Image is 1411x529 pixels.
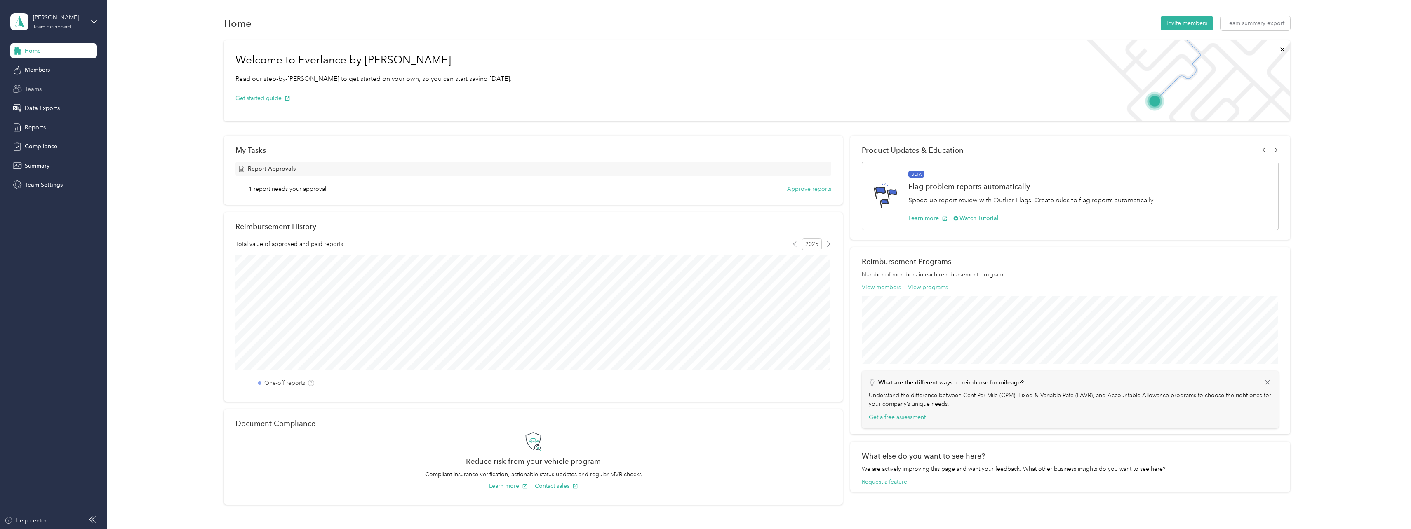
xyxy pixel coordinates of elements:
[1221,16,1290,30] button: Team summary export
[862,257,1279,266] h2: Reimbursement Programs
[535,482,578,490] button: Contact sales
[224,19,252,28] h1: Home
[248,164,296,173] span: Report Approvals
[908,283,948,292] button: View programs
[33,13,85,22] div: [PERSON_NAME] Team
[489,482,528,490] button: Learn more
[862,270,1279,279] p: Number of members in each reimbursement program.
[869,413,926,421] button: Get a free assessment
[235,54,512,67] h1: Welcome to Everlance by [PERSON_NAME]
[5,516,47,525] button: Help center
[862,146,964,154] span: Product Updates & Education
[787,185,831,193] button: Approve reports
[908,182,1155,191] h1: Flag problem reports automatically
[235,146,831,154] div: My Tasks
[264,379,305,387] label: One-off reports
[1161,16,1213,30] button: Invite members
[235,419,315,428] h2: Document Compliance
[33,25,71,30] div: Team dashboard
[862,478,907,486] button: Request a feature
[1079,40,1290,121] img: Welcome to everlance
[25,162,49,170] span: Summary
[25,66,50,74] span: Members
[25,85,42,94] span: Teams
[25,104,60,112] span: Data Exports
[25,123,46,132] span: Reports
[25,142,57,151] span: Compliance
[869,391,1271,408] p: Understand the difference between Cent Per Mile (CPM), Fixed & Variable Rate (FAVR), and Accounta...
[235,470,831,479] p: Compliant insurance verification, actionable status updates and regular MVR checks
[802,238,822,250] span: 2025
[1365,483,1411,529] iframe: Everlance-gr Chat Button Frame
[249,185,326,193] span: 1 report needs your approval
[25,47,41,55] span: Home
[878,378,1024,387] p: What are the different ways to reimburse for mileage?
[235,240,343,248] span: Total value of approved and paid reports
[862,452,1279,460] div: What else do you want to see here?
[862,465,1279,473] div: We are actively improving this page and want your feedback. What other business insights do you w...
[908,195,1155,206] p: Speed up report review with Outlier Flags. Create rules to flag reports automatically.
[953,214,999,222] button: Watch Tutorial
[235,457,831,466] h2: Reduce risk from your vehicle program
[908,214,948,222] button: Learn more
[908,171,924,178] span: BETA
[235,222,316,231] h2: Reimbursement History
[235,74,512,84] p: Read our step-by-[PERSON_NAME] to get started on your own, so you can start saving [DATE].
[25,180,63,189] span: Team Settings
[862,283,901,292] button: View members
[235,94,290,103] button: Get started guide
